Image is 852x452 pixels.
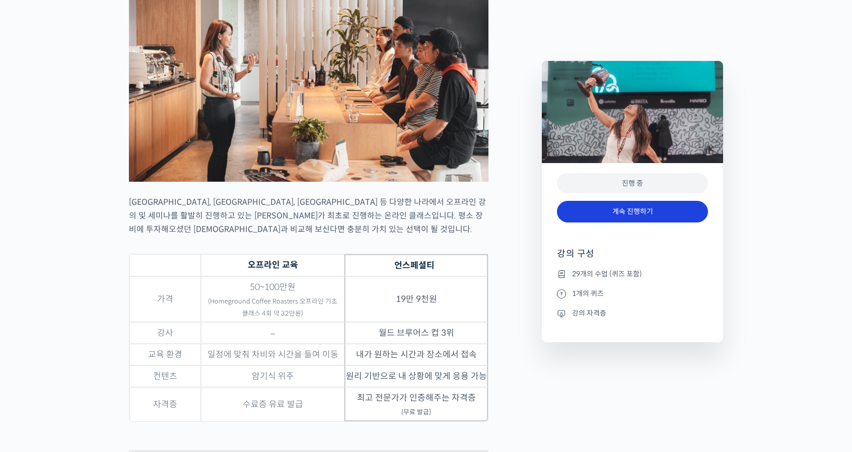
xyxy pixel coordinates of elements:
li: 1개의 퀴즈 [557,287,708,299]
td: – [201,322,344,344]
td: 원리 기반으로 내 상황에 맞게 응용 가능 [344,365,488,387]
a: 홈 [3,319,66,344]
td: 교육 환경 [129,344,201,365]
div: 진행 중 [557,173,708,194]
span: 홈 [32,334,38,342]
li: 29개의 수업 (퀴즈 포함) [557,268,708,280]
sub: (Homeground Coffee Roasters 오프라인 기초 클래스 4회 약 32만원) [208,297,337,318]
span: 설정 [156,334,168,342]
td: 내가 원하는 시간과 장소에서 접속 [344,344,488,365]
a: 계속 진행하기 [557,201,708,222]
span: 대화 [92,335,104,343]
strong: 언스페셜티 [394,260,435,271]
td: 50~100만원 [201,276,344,322]
td: 월드 브루어스 컵 3위 [344,322,488,344]
td: 최고 전문가가 인증해주는 자격증 [344,387,488,421]
td: 19만 9천원 [344,276,488,322]
h4: 강의 구성 [557,248,708,268]
td: 자격증 [129,387,201,421]
sub: (무료 발급) [401,408,431,416]
td: 수료증 유료 발급 [201,387,344,421]
td: 컨텐츠 [129,365,201,387]
td: 암기식 위주 [201,365,344,387]
td: 일정에 맞춰 차비와 시간을 들여 이동 [201,344,344,365]
a: 설정 [130,319,193,344]
td: 강사 [129,322,201,344]
th: 오프라인 교육 [201,254,344,276]
p: [GEOGRAPHIC_DATA], [GEOGRAPHIC_DATA], [GEOGRAPHIC_DATA] 등 다양한 나라에서 오프라인 강의 및 세미나를 활발히 진행하고 있는 [PE... [129,195,488,236]
li: 강의 자격증 [557,307,708,319]
a: 대화 [66,319,130,344]
td: 가격 [129,276,201,322]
